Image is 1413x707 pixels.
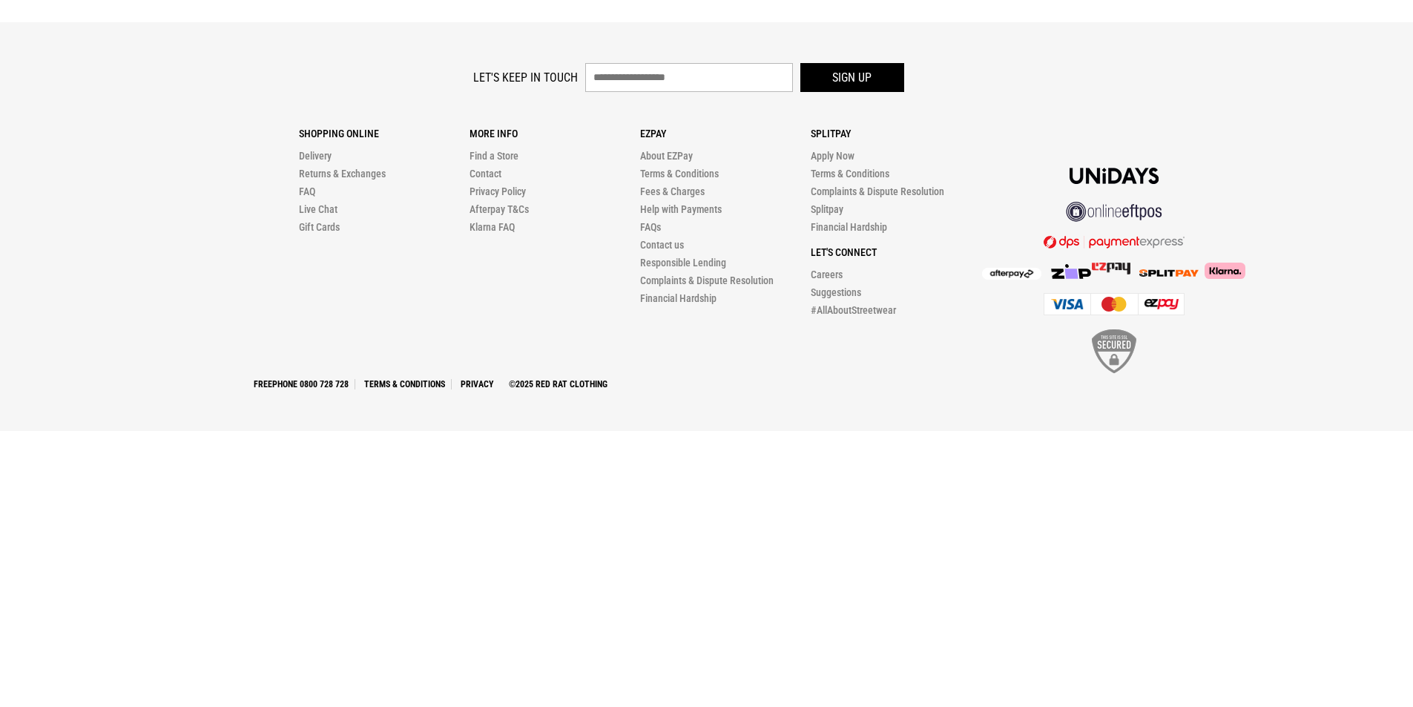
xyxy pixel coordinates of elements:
[1050,264,1092,279] img: Zip
[455,379,500,389] a: Privacy
[811,168,889,180] a: Terms & Conditions
[470,185,526,197] a: Privacy Policy
[811,150,854,162] a: Apply Now
[811,304,896,316] a: #AllAboutStreetwear
[1070,168,1159,184] img: Unidays
[640,185,705,197] a: Fees & Charges
[470,128,640,139] p: More Info
[640,150,693,162] a: About EZPay
[811,246,981,258] p: Let's Connect
[358,379,452,389] a: Terms & Conditions
[299,221,340,233] a: Gift Cards
[248,379,355,389] a: Freephone 0800 728 728
[1092,329,1136,373] img: SSL
[640,128,811,139] p: Ezpay
[1044,293,1185,315] img: Cards
[1044,235,1185,249] img: DPS
[1199,263,1245,279] img: Klarna
[811,203,843,215] a: Splitpay
[299,168,386,180] a: Returns & Exchanges
[811,221,887,233] a: Financial Hardship
[640,203,722,215] a: Help with Payments
[640,221,661,233] a: FAQs
[811,286,861,298] a: Suggestions
[811,269,843,280] a: Careers
[470,221,515,233] a: Klarna FAQ
[1139,269,1199,277] img: Splitpay
[473,70,578,85] label: Let's keep in touch
[470,203,529,215] a: Afterpay T&Cs
[299,128,470,139] p: Shopping Online
[640,257,726,269] a: Responsible Lending
[640,292,717,304] a: Financial Hardship
[640,274,774,286] a: Complaints & Dispute Resolution
[299,150,332,162] a: Delivery
[470,168,501,180] a: Contact
[1066,202,1162,222] img: online eftpos
[811,128,981,139] p: Splitpay
[640,239,684,251] a: Contact us
[811,185,944,197] a: Complaints & Dispute Resolution
[1092,263,1130,274] img: Splitpay
[982,268,1041,280] img: Afterpay
[503,379,613,389] a: ©2025 Red Rat Clothing
[299,185,315,197] a: FAQ
[470,150,518,162] a: Find a Store
[800,63,904,92] button: Sign up
[640,168,719,180] a: Terms & Conditions
[299,203,337,215] a: Live Chat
